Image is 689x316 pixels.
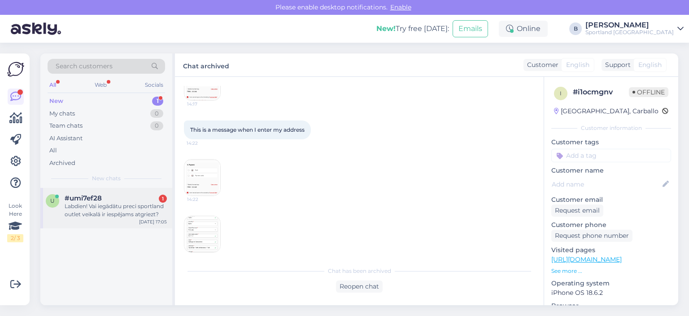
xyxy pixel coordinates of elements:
[551,166,671,175] p: Customer name
[56,62,113,71] span: Search customers
[629,87,668,97] span: Offline
[65,202,167,218] div: Labdien! Vai iegādātu preci sportland outlet veikalā ir iespējams atgriezt?
[183,59,229,71] label: Chat archived
[328,267,391,275] span: Chat has been archived
[7,202,23,242] div: Look Here
[159,195,167,203] div: 1
[523,60,558,70] div: Customer
[602,60,631,70] div: Support
[551,288,671,298] p: iPhone OS 18.6.2
[184,216,220,252] img: Attachment
[453,20,488,37] button: Emails
[65,194,102,202] span: #umi7ef28
[551,124,671,132] div: Customer information
[551,149,671,162] input: Add a tag
[139,218,167,225] div: [DATE] 17:05
[49,146,57,155] div: All
[569,22,582,35] div: B
[150,109,163,118] div: 0
[50,197,55,204] span: u
[336,280,383,293] div: Reopen chat
[93,79,109,91] div: Web
[376,24,396,33] b: New!
[187,253,221,259] span: 14:22
[551,245,671,255] p: Visited pages
[554,107,658,116] div: [GEOGRAPHIC_DATA], Carballo
[187,196,221,203] span: 14:22
[560,90,562,97] span: i
[551,138,671,147] p: Customer tags
[49,159,75,168] div: Archived
[7,234,23,242] div: 2 / 3
[499,21,548,37] div: Online
[152,97,163,106] div: 1
[49,134,83,143] div: AI Assistant
[551,195,671,205] p: Customer email
[566,60,589,70] span: English
[551,220,671,230] p: Customer phone
[49,97,63,106] div: New
[585,22,674,29] div: [PERSON_NAME]
[376,23,449,34] div: Try free [DATE]:
[49,109,75,118] div: My chats
[585,22,684,36] a: [PERSON_NAME]Sportland [GEOGRAPHIC_DATA]
[585,29,674,36] div: Sportland [GEOGRAPHIC_DATA]
[187,101,221,107] span: 14:17
[551,205,603,217] div: Request email
[190,126,305,133] span: This is a message when I enter my address
[150,121,163,130] div: 0
[388,3,414,11] span: Enable
[48,79,58,91] div: All
[551,255,622,263] a: [URL][DOMAIN_NAME]
[49,121,83,130] div: Team chats
[638,60,662,70] span: English
[143,79,165,91] div: Socials
[184,160,220,196] img: Attachment
[552,179,661,189] input: Add name
[573,87,629,98] div: # i1ocmgnv
[187,140,220,147] span: 14:22
[92,174,121,182] span: New chats
[551,279,671,288] p: Operating system
[551,230,632,242] div: Request phone number
[551,301,671,311] p: Browser
[7,61,24,78] img: Askly Logo
[551,267,671,275] p: See more ...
